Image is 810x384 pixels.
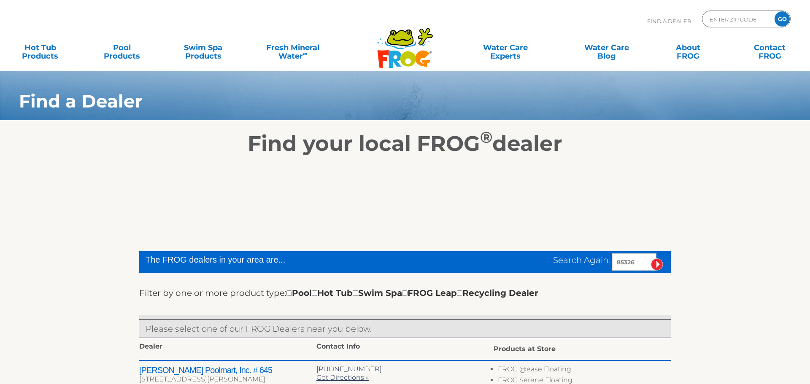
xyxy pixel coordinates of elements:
a: PoolProducts [90,39,153,56]
p: Please select one of our FROG Dealers near you below. [146,322,664,336]
input: GO [775,11,790,27]
a: Hot TubProducts [8,39,72,56]
div: [STREET_ADDRESS][PERSON_NAME] [139,375,316,384]
h1: Find a Dealer [19,91,724,111]
a: Get Directions » [316,373,369,381]
h2: [PERSON_NAME] Poolmart, Inc. # 645 [139,365,316,375]
a: Water CareExperts [454,39,556,56]
a: Swim SpaProducts [172,39,235,56]
li: FROG @ease Floating [498,365,671,376]
a: Fresh MineralWater∞ [253,39,332,56]
a: ContactFROG [738,39,802,56]
div: Contact Info [316,342,494,353]
a: Water CareBlog [575,39,638,56]
input: Submit [651,258,663,271]
a: [PHONE_NUMBER] [316,365,382,373]
div: Dealer [139,342,316,353]
div: Products at Store [494,342,671,356]
sup: ∞ [303,50,307,57]
a: AboutFROG [656,39,720,56]
h2: Find your local FROG dealer [6,131,804,156]
img: Frog Products Logo [373,17,437,68]
span: Search Again: [553,255,610,265]
p: Find A Dealer [647,11,691,32]
div: The FROG dealers in your area are... [146,253,408,266]
div: Pool Hot Tub Swim Spa FROG Leap Recycling Dealer [286,286,538,300]
label: Filter by one or more product type: [139,286,286,300]
sup: ® [480,128,492,147]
